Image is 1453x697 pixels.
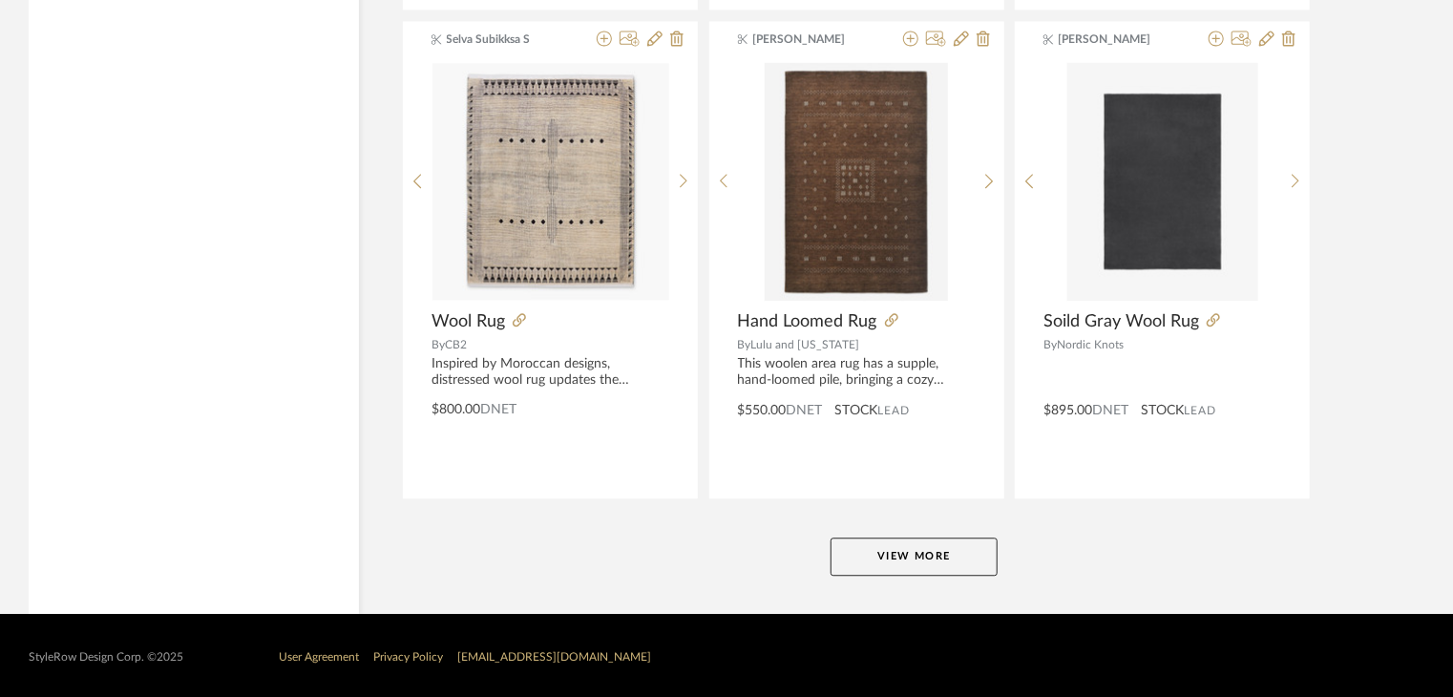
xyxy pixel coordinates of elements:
[445,339,467,350] span: CB2
[457,651,651,663] a: [EMAIL_ADDRESS][DOMAIN_NAME]
[738,404,787,417] span: $550.00
[373,651,443,663] a: Privacy Policy
[432,63,669,300] img: Wool Rug
[1092,404,1128,417] span: DNET
[878,404,911,417] span: Lead
[447,31,567,48] span: Selva Subikksa S
[1059,31,1179,48] span: [PERSON_NAME]
[738,356,976,389] div: This woolen area rug has a supple, hand-loomed pile, bringing a cozy warmth to your home. Subtle ...
[1141,401,1184,421] span: STOCK
[831,538,998,576] button: View More
[1184,404,1216,417] span: Lead
[279,651,359,663] a: User Agreement
[432,356,669,389] div: Inspired by Moroccan designs, distressed wool rug updates the traditional motif with a minimalist...
[738,339,751,350] span: By
[738,311,877,332] span: Hand Loomed Rug
[1043,404,1092,417] span: $895.00
[751,339,860,350] span: Lulu and [US_STATE]
[1043,311,1199,332] span: Soild Gray Wool Rug
[1057,339,1124,350] span: Nordic Knots
[835,401,878,421] span: STOCK
[432,311,505,332] span: Wool Rug
[29,650,183,665] div: StyleRow Design Corp. ©2025
[765,62,948,301] img: Hand Loomed Rug
[752,31,873,48] span: [PERSON_NAME]
[787,404,823,417] span: DNET
[432,403,480,416] span: $800.00
[1067,62,1258,301] img: Soild Gray Wool Rug
[480,403,516,416] span: DNET
[1043,339,1057,350] span: By
[432,339,445,350] span: By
